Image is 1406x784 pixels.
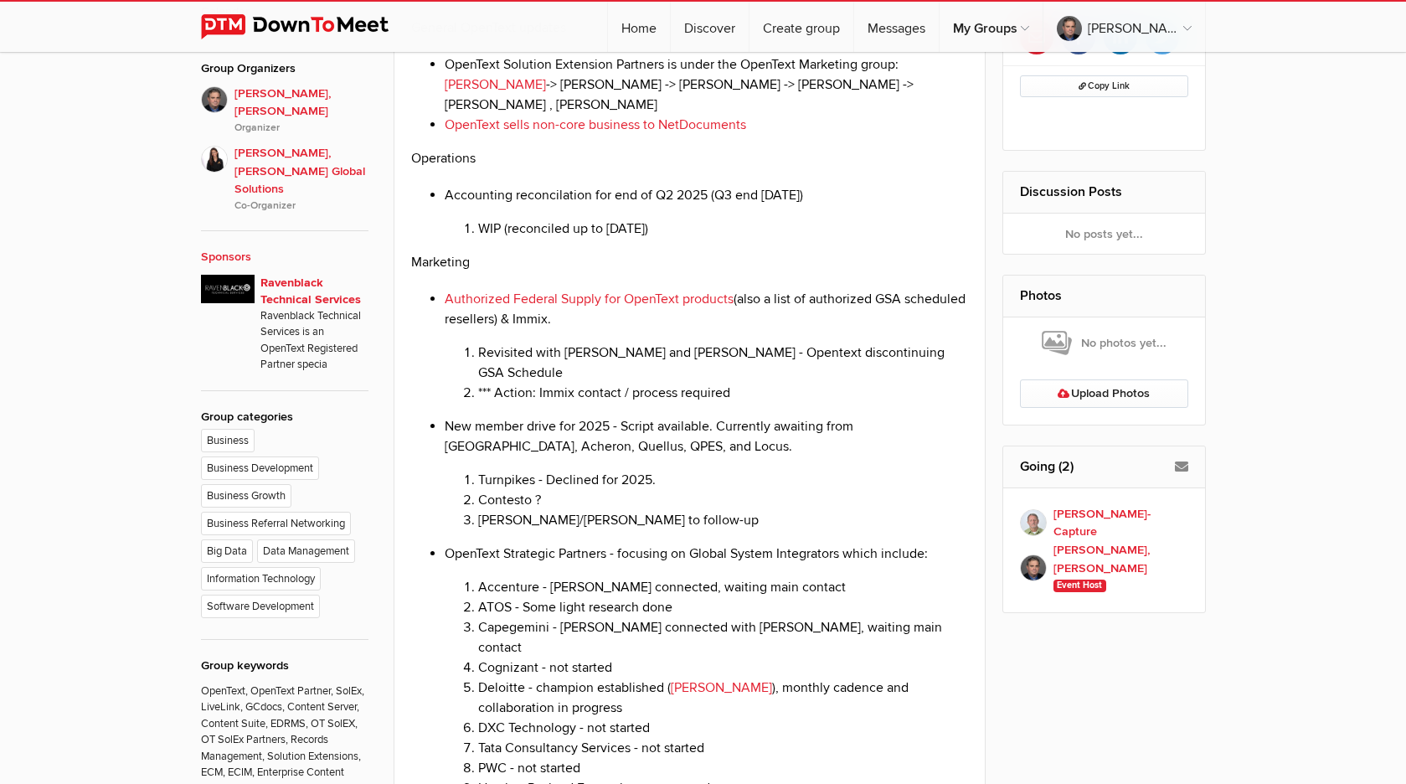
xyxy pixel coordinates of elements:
a: Create group [749,2,853,52]
a: [PERSON_NAME]-Capture [1020,505,1188,541]
img: Sean Murphy, Cassia [1020,554,1047,581]
a: [PERSON_NAME], [PERSON_NAME] Global SolutionsCo-Organizer [201,136,368,214]
div: Group keywords [201,657,368,675]
a: Sponsors [201,250,251,264]
span: Event Host [1053,580,1106,593]
a: [PERSON_NAME], [PERSON_NAME] Event Host [1020,541,1188,596]
div: Group categories [201,408,368,426]
li: Accenture - [PERSON_NAME] connected, waiting main contact [478,577,969,597]
b: [PERSON_NAME]-Capture [1053,505,1188,541]
img: DownToMeet [201,14,415,39]
li: New member drive for 2025 - Script available. Currently awaiting from [GEOGRAPHIC_DATA], Acheron,... [445,416,969,530]
span: [PERSON_NAME], [PERSON_NAME] [234,85,368,137]
span: No photos yet... [1042,329,1167,358]
a: [PERSON_NAME] [671,679,772,696]
a: Photos [1020,287,1062,304]
a: Discover [671,2,749,52]
a: OpenText sells non-core business to NetDocuments [445,116,746,133]
li: WIP (reconciled up to [DATE]) [478,219,969,239]
p: Ravenblack Technical Services is an OpenText Registered Partner specia [260,308,368,374]
b: [PERSON_NAME], [PERSON_NAME] [1053,541,1188,577]
li: Tata Consultancy Services - not started [478,738,969,758]
li: OpenText Solution Extension Partners is under the OpenText Marketing group: -> [PERSON_NAME] -> [... [445,54,969,115]
a: My Groups [940,2,1043,52]
li: Accounting reconcilation for end of Q2 2025 (Q3 end [DATE]) [445,185,969,239]
a: Authorized Federal Supply for OpenText products [445,291,734,307]
li: Contesto ? [478,490,969,510]
a: [PERSON_NAME], [PERSON_NAME]Organizer [201,86,368,137]
li: Cognizant - not started [478,658,969,678]
a: Ravenblack Technical Services [260,276,361,307]
li: DXC Technology - not started [478,718,969,738]
p: Marketing [411,252,969,272]
img: David Nock_Cad-Capture [1020,509,1047,536]
i: Co-Organizer [234,199,368,214]
div: No posts yet... [1003,214,1205,254]
li: PWC - not started [478,758,969,778]
li: ATOS - Some light research done [478,597,969,617]
img: Ravenblack Technical Services [201,275,255,303]
img: Melissa Salm, Wertheim Global Solutions [201,146,228,173]
li: [PERSON_NAME]/[PERSON_NAME] to follow-up [478,510,969,530]
p: Operations [411,148,969,168]
li: (also a list of authorized GSA scheduled resellers) & Immix. [445,289,969,403]
li: Capegemini - [PERSON_NAME] connected with [PERSON_NAME], waiting main contact [478,617,969,658]
div: Group Organizers [201,59,368,78]
a: Messages [854,2,939,52]
li: Turnpikes - Declined for 2025. [478,470,969,490]
i: Organizer [234,121,368,136]
span: [PERSON_NAME], [PERSON_NAME] Global Solutions [234,144,368,214]
img: Sean Murphy, Cassia [201,86,228,113]
a: [PERSON_NAME], [PERSON_NAME] [1043,2,1205,52]
li: *** Action: Immix contact / process required [478,383,969,403]
a: Discussion Posts [1020,183,1122,200]
a: [PERSON_NAME] [445,76,546,93]
span: Copy Link [1079,80,1130,91]
h2: Going (2) [1020,446,1188,487]
button: Copy Link [1020,75,1188,97]
li: Revisited with [PERSON_NAME] and [PERSON_NAME] - Opentext discontinuing GSA Schedule [478,343,969,383]
a: Home [608,2,670,52]
a: Upload Photos [1020,379,1188,408]
li: Deloitte - champion established ( ), monthly cadence and collaboration in progress [478,678,969,718]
